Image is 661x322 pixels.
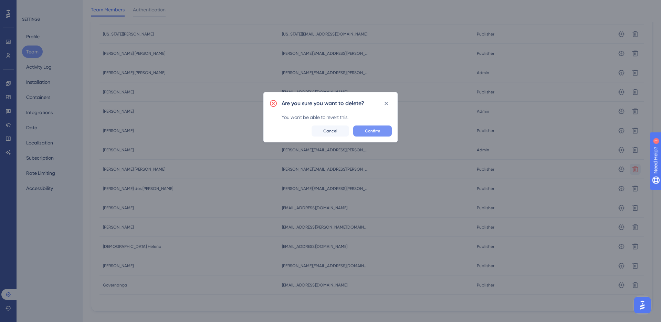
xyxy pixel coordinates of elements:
span: Need Help? [16,2,43,10]
span: Cancel [323,128,337,134]
div: 1 [48,3,50,9]
div: You won't be able to revert this. [282,113,392,121]
span: Confirm [365,128,380,134]
iframe: UserGuiding AI Assistant Launcher [632,295,653,315]
h2: Are you sure you want to delete? [282,99,364,108]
